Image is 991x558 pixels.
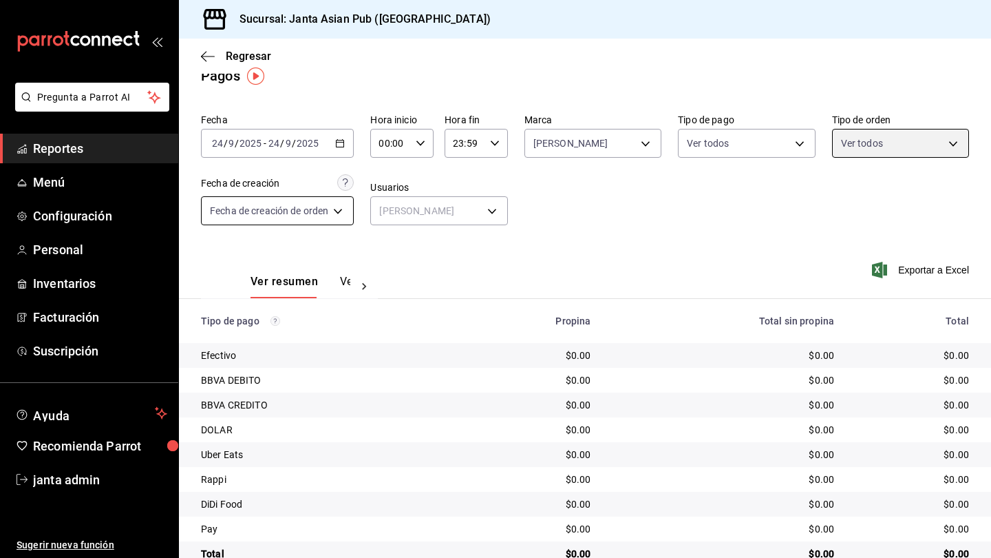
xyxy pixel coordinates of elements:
label: Hora fin [445,115,508,125]
div: Uber Eats [201,448,448,462]
button: Regresar [201,50,271,63]
span: - [264,138,266,149]
div: $0.00 [856,349,969,362]
div: $0.00 [856,373,969,387]
span: Suscripción [33,342,167,360]
div: navigation tabs [251,275,350,298]
label: Hora inicio [370,115,434,125]
div: $0.00 [612,448,834,462]
div: Tipo de pago [201,316,448,327]
svg: Los pagos realizados con Pay y otras terminales son montos brutos. [270,316,280,326]
h3: Sucursal: Janta Asian Pub ([GEOGRAPHIC_DATA]) [228,11,491,28]
div: DOLAR [201,423,448,437]
div: Fecha de creación [201,176,279,191]
div: $0.00 [612,497,834,511]
button: Exportar a Excel [875,262,969,278]
div: DiDi Food [201,497,448,511]
span: Ver todos [687,136,729,150]
input: ---- [239,138,262,149]
div: $0.00 [470,349,591,362]
div: Pagos [201,65,240,86]
div: Total sin propina [612,316,834,327]
span: Regresar [226,50,271,63]
div: $0.00 [856,448,969,462]
div: $0.00 [470,522,591,536]
label: Fecha [201,115,354,125]
div: $0.00 [470,497,591,511]
span: [PERSON_NAME] [533,136,608,150]
button: open_drawer_menu [151,36,162,47]
span: Facturación [33,308,167,327]
div: Rappi [201,473,448,486]
div: $0.00 [470,423,591,437]
span: Inventarios [33,274,167,293]
div: Pay [201,522,448,536]
div: Efectivo [201,349,448,362]
span: Fecha de creación de orden [210,204,328,218]
label: Tipo de orden [832,115,969,125]
span: Menú [33,173,167,192]
span: Sugerir nueva función [17,538,167,552]
span: / [235,138,239,149]
label: Marca [524,115,661,125]
span: Pregunta a Parrot AI [37,90,148,105]
button: Ver resumen [251,275,318,298]
span: / [280,138,284,149]
input: -- [211,138,224,149]
span: Configuración [33,207,167,225]
span: Ayuda [33,405,149,422]
span: Ver todos [841,136,883,150]
button: Ver pagos [340,275,392,298]
label: Tipo de pago [678,115,815,125]
div: $0.00 [470,398,591,412]
input: -- [285,138,292,149]
span: / [292,138,296,149]
div: $0.00 [612,398,834,412]
div: BBVA DEBITO [201,373,448,387]
div: $0.00 [470,448,591,462]
div: $0.00 [612,349,834,362]
a: Pregunta a Parrot AI [10,100,169,114]
span: / [224,138,228,149]
div: $0.00 [856,423,969,437]
div: $0.00 [612,522,834,536]
div: [PERSON_NAME] [370,196,507,225]
input: ---- [296,138,319,149]
span: janta admin [33,471,167,489]
span: Recomienda Parrot [33,437,167,455]
div: $0.00 [612,423,834,437]
div: Total [856,316,969,327]
div: $0.00 [856,398,969,412]
img: Tooltip marker [247,68,264,85]
span: Personal [33,240,167,259]
div: $0.00 [470,473,591,486]
div: Propina [470,316,591,327]
button: Pregunta a Parrot AI [15,83,169,112]
div: $0.00 [612,373,834,387]
div: $0.00 [612,473,834,486]
input: -- [268,138,280,149]
span: Reportes [33,139,167,158]
div: $0.00 [856,522,969,536]
div: $0.00 [856,473,969,486]
div: BBVA CREDITO [201,398,448,412]
input: -- [228,138,235,149]
div: $0.00 [856,497,969,511]
div: $0.00 [470,373,591,387]
label: Usuarios [370,183,507,192]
